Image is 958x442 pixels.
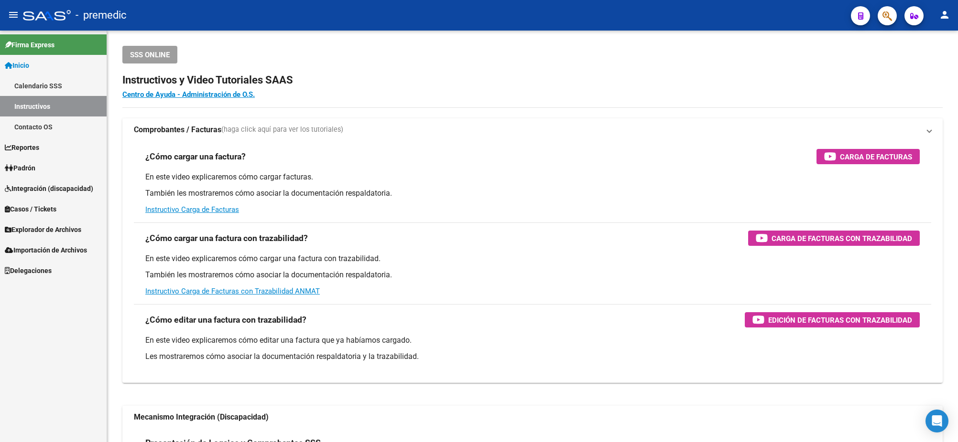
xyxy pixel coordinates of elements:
p: En este video explicaremos cómo cargar facturas. [145,172,920,182]
p: También les mostraremos cómo asociar la documentación respaldatoria. [145,270,920,280]
button: Carga de Facturas con Trazabilidad [748,231,920,246]
span: Integración (discapacidad) [5,183,93,194]
span: Reportes [5,142,39,153]
div: Open Intercom Messenger [925,410,948,432]
span: Padrón [5,163,35,173]
span: Firma Express [5,40,54,50]
h2: Instructivos y Video Tutoriales SAAS [122,71,943,89]
button: Edición de Facturas con Trazabilidad [745,312,920,327]
a: Instructivo Carga de Facturas con Trazabilidad ANMAT [145,287,320,295]
span: Edición de Facturas con Trazabilidad [768,314,912,326]
div: Comprobantes / Facturas(haga click aquí para ver los tutoriales) [122,141,943,383]
span: SSS ONLINE [130,51,170,59]
mat-expansion-panel-header: Comprobantes / Facturas(haga click aquí para ver los tutoriales) [122,118,943,141]
h3: ¿Cómo cargar una factura? [145,150,246,163]
a: Instructivo Carga de Facturas [145,205,239,214]
strong: Mecanismo Integración (Discapacidad) [134,412,269,422]
p: En este video explicaremos cómo editar una factura que ya habíamos cargado. [145,335,920,346]
span: (haga click aquí para ver los tutoriales) [221,125,343,135]
a: Centro de Ayuda - Administración de O.S. [122,90,255,99]
span: Inicio [5,60,29,71]
span: Carga de Facturas [840,151,912,163]
p: Les mostraremos cómo asociar la documentación respaldatoria y la trazabilidad. [145,351,920,362]
h3: ¿Cómo editar una factura con trazabilidad? [145,313,306,326]
button: Carga de Facturas [816,149,920,164]
mat-expansion-panel-header: Mecanismo Integración (Discapacidad) [122,406,943,429]
button: SSS ONLINE [122,46,177,63]
span: Carga de Facturas con Trazabilidad [772,232,912,244]
span: Explorador de Archivos [5,224,81,235]
span: Importación de Archivos [5,245,87,255]
mat-icon: person [939,9,950,21]
span: Casos / Tickets [5,204,56,214]
p: En este video explicaremos cómo cargar una factura con trazabilidad. [145,253,920,264]
strong: Comprobantes / Facturas [134,125,221,135]
h3: ¿Cómo cargar una factura con trazabilidad? [145,232,308,245]
p: También les mostraremos cómo asociar la documentación respaldatoria. [145,188,920,199]
span: - premedic [76,5,127,26]
mat-icon: menu [8,9,19,21]
span: Delegaciones [5,265,52,276]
